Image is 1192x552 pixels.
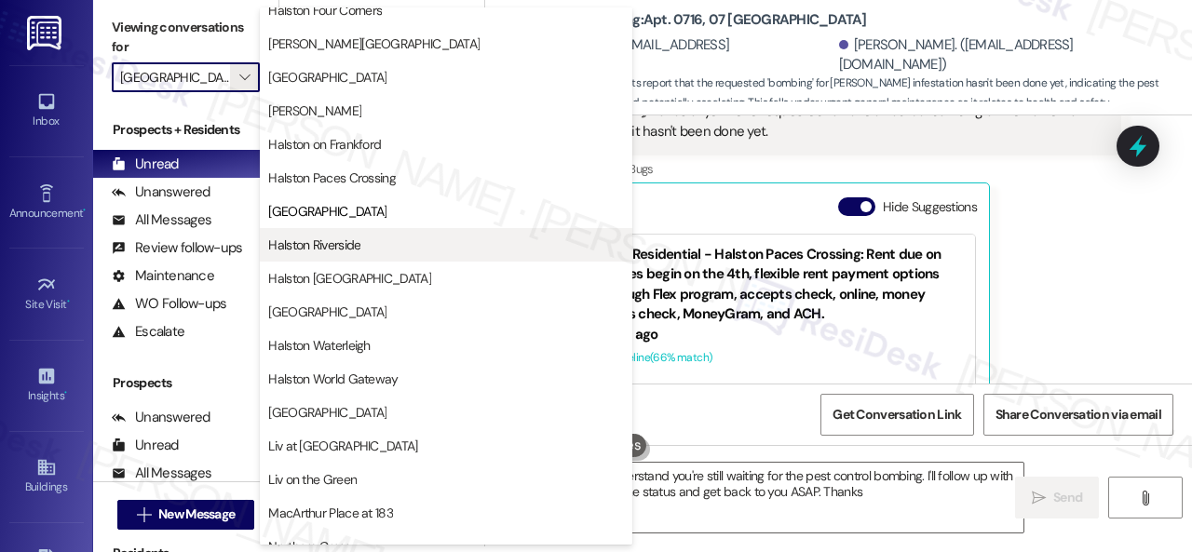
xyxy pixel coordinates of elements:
span: Liv on the Green [268,470,357,489]
span: New Message [158,505,235,524]
span: Halston Waterleigh [268,336,370,355]
button: Share Conversation via email [983,394,1173,436]
label: Hide Suggestions [883,197,977,217]
b: Halston Paces Crossing: Apt. 0716, 07 [GEOGRAPHIC_DATA] [494,10,867,30]
div: Unanswered [112,408,210,427]
span: : The residents report that the requested 'bombing' for [PERSON_NAME] infestation hasn't been don... [494,74,1192,114]
button: Get Conversation Link [820,394,973,436]
div: Unread [112,155,179,174]
span: • [67,295,70,308]
a: Inbox [9,86,84,136]
span: Halston World Gateway [268,370,398,388]
span: • [64,386,67,399]
a: Buildings [9,451,84,502]
span: MacArthur Place at 183 [268,504,393,522]
i:  [1138,491,1152,505]
i:  [239,70,250,85]
div: Prospects [93,373,278,393]
div: Tagged as: [513,155,1121,182]
span: Halston [GEOGRAPHIC_DATA] [268,269,431,288]
span: [PERSON_NAME][GEOGRAPHIC_DATA] [268,34,480,53]
div: All Messages [112,210,211,230]
span: Halston Paces Crossing [268,168,396,187]
div: [PERSON_NAME]. ([EMAIL_ADDRESS][DOMAIN_NAME]) [839,35,1179,75]
span: Liv at [GEOGRAPHIC_DATA] [268,437,417,455]
span: Halston on Frankford [268,135,381,154]
span: Halston Four Corners [268,1,382,20]
div: Escalate [112,322,184,342]
span: [PERSON_NAME] [268,101,361,120]
div: Unread [112,436,179,455]
span: [GEOGRAPHIC_DATA] [268,202,386,221]
img: ResiDesk Logo [27,16,65,50]
div: Unanswered [112,182,210,202]
a: Insights • [9,360,84,411]
a: Site Visit • [9,269,84,319]
span: • [83,204,86,217]
div: All Messages [112,464,211,483]
i:  [1032,491,1046,505]
div: Created a year ago [542,325,961,344]
div: Birchstone Residential - Halston Paces Crossing: Rent due on the 1st, late fees begin on the 4th,... [542,245,961,325]
span: [GEOGRAPHIC_DATA] [268,403,386,422]
div: WO Follow-ups [112,294,226,314]
span: Halston Riverside [268,236,360,254]
div: Prospects + Residents [93,120,278,140]
input: All communities [120,62,230,92]
div: [PERSON_NAME]. ([EMAIL_ADDRESS][DOMAIN_NAME]) [494,35,834,75]
button: Send [1015,477,1099,518]
button: New Message [117,500,255,530]
label: Viewing conversations for [112,13,260,62]
span: Get Conversation Link [833,405,961,424]
div: Maintenance [112,266,214,286]
div: Portfolio level guideline ( 66 % match) [542,348,961,368]
span: Bugs [629,161,653,177]
textarea: Hi {{first_name}}, I understand you're still waiting for the pest control bombing. I'll follow up... [495,463,1023,532]
div: Review follow-ups [112,238,242,258]
span: Send [1053,488,1082,507]
span: [GEOGRAPHIC_DATA] [268,303,386,321]
span: Share Conversation via email [996,405,1161,424]
i:  [137,507,151,522]
span: [GEOGRAPHIC_DATA] [268,68,386,87]
div: Hi [PERSON_NAME], not as of yet we've requested to have an actual bombing of the home from Pest C... [529,101,1091,141]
